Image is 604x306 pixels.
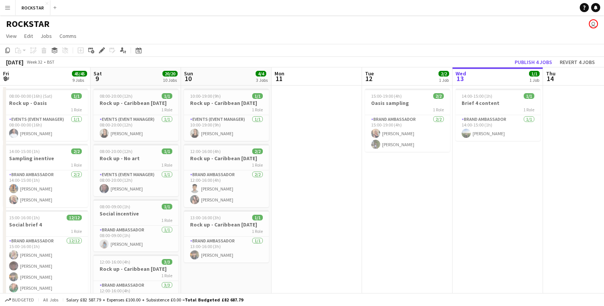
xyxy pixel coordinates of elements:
[439,71,449,76] span: 2/2
[94,199,178,251] div: 08:00-09:00 (1h)1/1Social incentive1 RoleBrand Ambassador1/108:00-09:00 (1h)[PERSON_NAME]
[6,33,17,39] span: View
[371,93,402,99] span: 15:00-19:00 (4h)
[365,89,450,152] app-job-card: 15:00-19:00 (4h)2/2Oasis sampling1 RoleBrand Ambassador2/215:00-19:00 (4h)[PERSON_NAME][PERSON_NAME]
[365,115,450,152] app-card-role: Brand Ambassador2/215:00-19:00 (4h)[PERSON_NAME][PERSON_NAME]
[524,93,534,99] span: 1/1
[67,215,82,220] span: 12/12
[6,58,23,66] div: [DATE]
[456,115,540,141] app-card-role: Brand Ambassador1/114:00-15:00 (1h)[PERSON_NAME]
[454,74,466,83] span: 13
[162,204,172,209] span: 1/1
[433,107,444,112] span: 1 Role
[529,77,539,83] div: 1 Job
[184,144,269,207] app-job-card: 12:00-16:00 (4h)2/2Rock up - Caribbean [DATE]1 RoleBrand Ambassador2/212:00-16:00 (4h)[PERSON_NAM...
[94,210,178,217] h3: Social incentive
[456,100,540,106] h3: Brief 4 content
[545,74,556,83] span: 14
[252,93,263,99] span: 1/1
[162,148,172,154] span: 1/1
[72,77,87,83] div: 9 Jobs
[71,162,82,168] span: 1 Role
[433,93,444,99] span: 2/2
[94,170,178,196] app-card-role: Events (Event Manager)1/108:00-20:00 (12h)[PERSON_NAME]
[71,107,82,112] span: 1 Role
[3,144,88,207] app-job-card: 14:00-15:00 (1h)2/2Sampling inentive1 RoleBrand Ambassador2/214:00-15:00 (1h)[PERSON_NAME][PERSON...
[100,148,133,154] span: 08:00-20:00 (12h)
[273,74,284,83] span: 11
[3,31,20,41] a: View
[589,19,598,28] app-user-avatar: Ed Harvey
[184,100,269,106] h3: Rock up - Caribbean [DATE]
[94,70,102,77] span: Sat
[184,237,269,262] app-card-role: Brand Ambassador1/113:00-16:00 (3h)[PERSON_NAME]
[59,33,76,39] span: Comms
[462,93,492,99] span: 14:00-15:00 (1h)
[162,259,172,265] span: 3/3
[2,74,9,83] span: 8
[9,215,40,220] span: 15:00-16:00 (1h)
[94,226,178,251] app-card-role: Brand Ambassador1/108:00-09:00 (1h)[PERSON_NAME]
[3,70,9,77] span: Fri
[456,89,540,141] app-job-card: 14:00-15:00 (1h)1/1Brief 4 content1 RoleBrand Ambassador1/114:00-15:00 (1h)[PERSON_NAME]
[21,31,36,41] a: Edit
[94,100,178,106] h3: Rock up - Caribbean [DATE]
[529,71,540,76] span: 1/1
[94,144,178,196] app-job-card: 08:00-20:00 (12h)1/1Rock up - No art1 RoleEvents (Event Manager)1/108:00-20:00 (12h)[PERSON_NAME]
[3,89,88,141] app-job-card: 08:00-00:00 (16h) (Sat)1/1Rock up - Oasis1 RoleEvents (Event Manager)1/108:00-00:00 (16h)[PERSON_...
[256,77,268,83] div: 3 Jobs
[37,31,55,41] a: Jobs
[184,89,269,141] app-job-card: 10:00-19:00 (9h)1/1Rock up - Caribbean [DATE]1 RoleEvents (Event Manager)1/110:00-19:00 (9h)[PERS...
[94,115,178,141] app-card-role: Events (Event Manager)1/108:00-20:00 (12h)[PERSON_NAME]
[439,77,449,83] div: 1 Job
[184,170,269,207] app-card-role: Brand Ambassador2/212:00-16:00 (4h)[PERSON_NAME][PERSON_NAME]
[183,74,193,83] span: 10
[9,148,40,154] span: 14:00-15:00 (1h)
[71,93,82,99] span: 1/1
[162,71,178,76] span: 20/20
[66,297,243,303] div: Salary £82 587.79 + Expenses £100.00 + Subsistence £0.00 =
[94,89,178,141] app-job-card: 08:00-20:00 (12h)1/1Rock up - Caribbean [DATE]1 RoleEvents (Event Manager)1/108:00-20:00 (12h)[PE...
[94,265,178,272] h3: Rock up - Caribbean [DATE]
[41,33,52,39] span: Jobs
[3,100,88,106] h3: Rock up - Oasis
[557,57,598,67] button: Revert 4 jobs
[190,215,221,220] span: 13:00-16:00 (3h)
[364,74,374,83] span: 12
[523,107,534,112] span: 1 Role
[42,297,60,303] span: All jobs
[100,259,130,265] span: 12:00-16:00 (4h)
[512,57,555,67] button: Publish 4 jobs
[24,33,33,39] span: Edit
[184,70,193,77] span: Sun
[252,162,263,168] span: 1 Role
[456,70,466,77] span: Wed
[3,155,88,162] h3: Sampling inentive
[3,170,88,207] app-card-role: Brand Ambassador2/214:00-15:00 (1h)[PERSON_NAME][PERSON_NAME]
[252,148,263,154] span: 2/2
[252,107,263,112] span: 1 Role
[184,210,269,262] app-job-card: 13:00-16:00 (3h)1/1Rock up - Caribbean [DATE]1 RoleBrand Ambassador1/113:00-16:00 (3h)[PERSON_NAME]
[190,148,221,154] span: 12:00-16:00 (4h)
[92,74,102,83] span: 9
[365,70,374,77] span: Tue
[9,93,52,99] span: 08:00-00:00 (16h) (Sat)
[190,93,221,99] span: 10:00-19:00 (9h)
[71,148,82,154] span: 2/2
[100,204,130,209] span: 08:00-09:00 (1h)
[71,228,82,234] span: 1 Role
[546,70,556,77] span: Thu
[16,0,50,15] button: ROCKSTAR
[47,59,55,65] div: BST
[163,77,177,83] div: 10 Jobs
[185,297,243,303] span: Total Budgeted £82 687.79
[365,100,450,106] h3: Oasis sampling
[6,18,50,30] h1: ROCKSTAR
